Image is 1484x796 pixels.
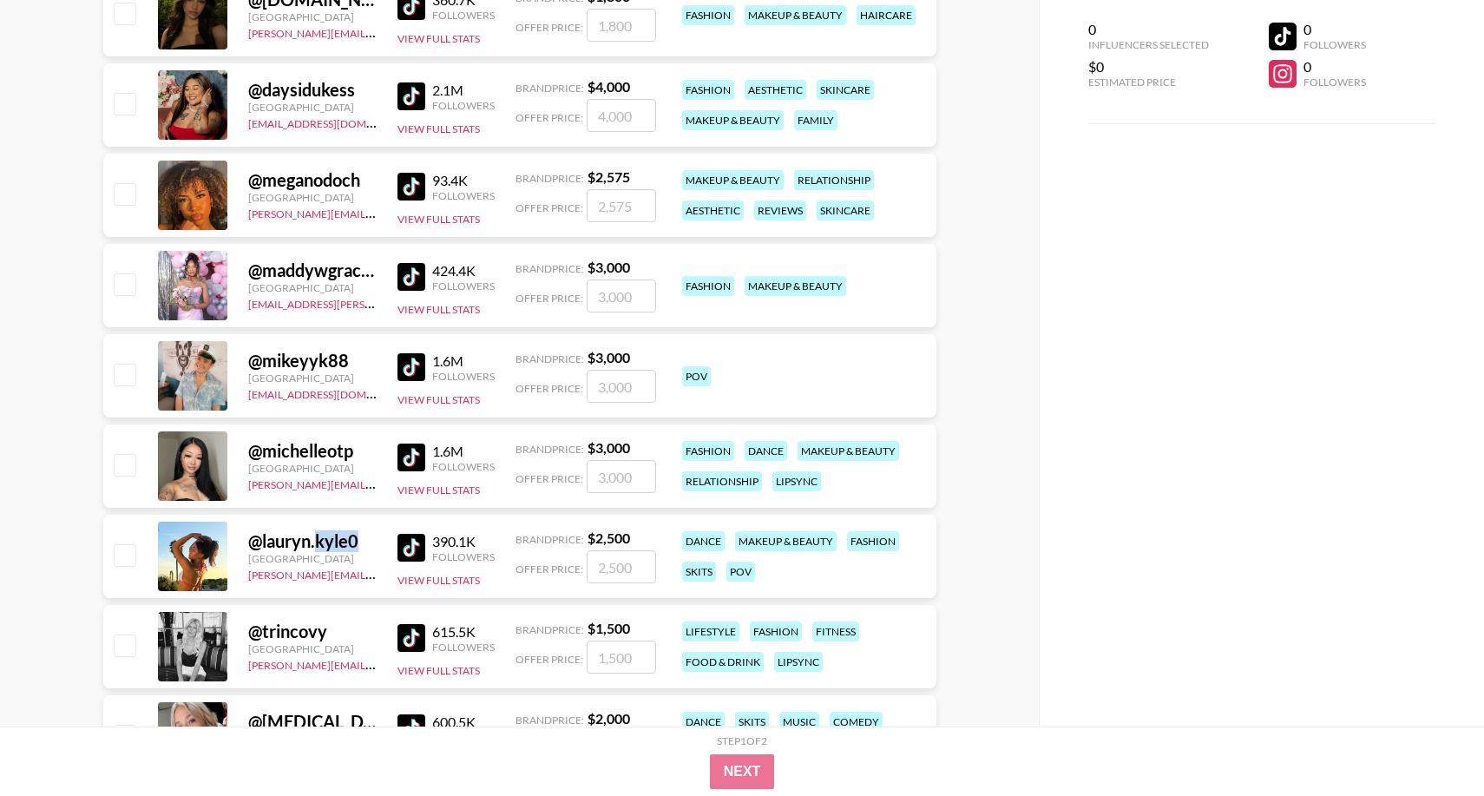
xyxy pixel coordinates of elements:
[397,173,425,201] img: TikTok
[397,122,480,135] button: View Full Stats
[817,80,874,100] div: skincare
[1088,38,1209,51] div: Influencers Selected
[248,440,377,462] div: @ michelleotp
[248,101,377,114] div: [GEOGRAPHIC_DATA]
[248,552,377,565] div: [GEOGRAPHIC_DATA]
[588,620,630,636] strong: $ 1,500
[587,460,656,493] input: 3,000
[432,9,495,22] div: Followers
[397,393,480,406] button: View Full Stats
[682,80,734,100] div: fashion
[248,260,377,281] div: @ maddywgracee
[1088,58,1209,76] div: $0
[432,262,495,280] div: 424.4K
[588,259,630,275] strong: $ 3,000
[397,444,425,471] img: TikTok
[515,352,584,365] span: Brand Price:
[682,712,725,732] div: dance
[772,471,821,491] div: lipsync
[1303,38,1366,51] div: Followers
[248,530,377,552] div: @ lauryn.kyle0
[248,79,377,101] div: @ daysidukess
[397,574,480,587] button: View Full Stats
[248,191,377,204] div: [GEOGRAPHIC_DATA]
[515,562,583,576] span: Offer Price:
[682,622,739,641] div: lifestyle
[248,385,423,401] a: [EMAIL_ADDRESS][DOMAIN_NAME]
[682,652,764,672] div: food & drink
[515,111,583,124] span: Offer Price:
[248,294,505,311] a: [EMAIL_ADDRESS][PERSON_NAME][DOMAIN_NAME]
[432,533,495,550] div: 390.1K
[515,382,583,395] span: Offer Price:
[248,281,377,294] div: [GEOGRAPHIC_DATA]
[248,372,377,385] div: [GEOGRAPHIC_DATA]
[1303,21,1366,38] div: 0
[774,652,823,672] div: lipsync
[248,23,670,40] a: [PERSON_NAME][EMAIL_ADDRESS][PERSON_NAME][PERSON_NAME][DOMAIN_NAME]
[515,21,583,34] span: Offer Price:
[588,78,630,95] strong: $ 4,000
[248,10,377,23] div: [GEOGRAPHIC_DATA]
[682,276,734,296] div: fashion
[515,262,584,275] span: Brand Price:
[745,5,846,25] div: makeup & beauty
[587,641,656,674] input: 1,500
[397,32,480,45] button: View Full Stats
[830,712,883,732] div: comedy
[587,189,656,222] input: 2,575
[745,441,787,461] div: dance
[515,82,584,95] span: Brand Price:
[682,170,784,190] div: makeup & beauty
[248,565,505,582] a: [PERSON_NAME][EMAIL_ADDRESS][DOMAIN_NAME]
[812,622,859,641] div: fitness
[1303,76,1366,89] div: Followers
[397,534,425,562] img: TikTok
[588,349,630,365] strong: $ 3,000
[682,201,744,220] div: aesthetic
[682,110,784,130] div: makeup & beauty
[682,366,711,386] div: pov
[248,350,377,372] div: @ mikeyyk88
[432,189,495,202] div: Followers
[794,170,874,190] div: relationship
[397,263,425,291] img: TikTok
[397,82,425,110] img: TikTok
[432,280,495,293] div: Followers
[515,292,583,305] span: Offer Price:
[794,110,837,130] div: family
[588,530,630,546] strong: $ 2,500
[682,531,725,551] div: dance
[432,82,495,99] div: 2.1M
[588,168,630,185] strong: $ 2,575
[248,655,505,672] a: [PERSON_NAME][EMAIL_ADDRESS][DOMAIN_NAME]
[682,5,734,25] div: fashion
[735,531,837,551] div: makeup & beauty
[248,169,377,191] div: @ meganodoch
[397,353,425,381] img: TikTok
[397,303,480,316] button: View Full Stats
[750,622,802,641] div: fashion
[248,711,377,733] div: @ [MEDICAL_DATA]_ingram
[432,172,495,189] div: 93.4K
[248,462,377,475] div: [GEOGRAPHIC_DATA]
[588,710,630,727] strong: $ 2,000
[432,460,495,473] div: Followers
[587,9,656,42] input: 1,800
[432,370,495,383] div: Followers
[745,276,846,296] div: makeup & beauty
[432,443,495,460] div: 1.6M
[248,642,377,655] div: [GEOGRAPHIC_DATA]
[1303,58,1366,76] div: 0
[248,204,505,220] a: [PERSON_NAME][EMAIL_ADDRESS][DOMAIN_NAME]
[745,80,806,100] div: aesthetic
[397,714,425,742] img: TikTok
[779,712,819,732] div: music
[432,714,495,731] div: 600.5K
[682,471,762,491] div: relationship
[515,172,584,185] span: Brand Price:
[587,370,656,403] input: 3,000
[515,714,584,727] span: Brand Price:
[515,443,584,456] span: Brand Price:
[735,712,769,732] div: skits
